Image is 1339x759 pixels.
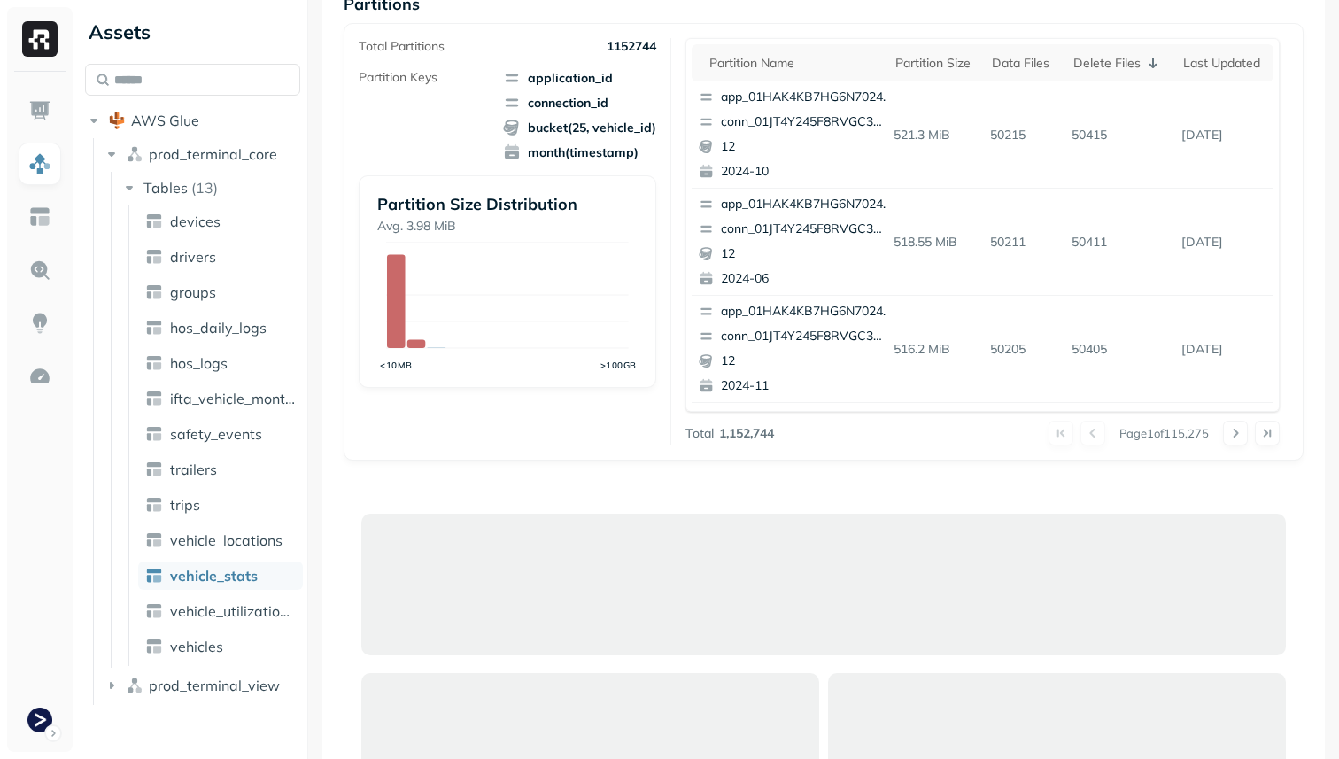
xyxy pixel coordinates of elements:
[721,377,893,395] p: 2024-11
[170,213,221,230] span: devices
[1064,227,1175,258] p: 50411
[503,94,656,112] span: connection_id
[149,677,280,694] span: prod_terminal_view
[377,194,638,214] p: Partition Size Distribution
[170,319,267,337] span: hos_daily_logs
[138,314,303,342] a: hos_daily_logs
[1174,334,1273,365] p: Sep 4, 2025
[607,38,656,55] p: 1152744
[983,334,1064,365] p: 50205
[1064,334,1175,365] p: 50405
[721,113,893,131] p: conn_01JT4Y245F8RVGC3WJ980TK8T0
[170,283,216,301] span: groups
[170,602,296,620] span: vehicle_utilization_day
[138,562,303,590] a: vehicle_stats
[145,390,163,407] img: table
[503,143,656,161] span: month(timestamp)
[721,138,893,156] p: 12
[28,205,51,228] img: Asset Explorer
[85,106,300,135] button: AWS Glue
[377,218,638,235] p: Avg. 3.98 MiB
[886,227,984,258] p: 518.55 MiB
[983,227,1064,258] p: 50211
[1183,55,1264,72] div: Last updated
[138,491,303,519] a: trips
[170,638,223,655] span: vehicles
[721,270,893,288] p: 2024-06
[138,349,303,377] a: hos_logs
[126,677,143,694] img: namespace
[503,69,656,87] span: application_id
[138,207,303,236] a: devices
[503,119,656,136] span: bucket(25, vehicle_id)
[138,278,303,306] a: groups
[170,248,216,266] span: drivers
[170,531,283,549] span: vehicle_locations
[145,496,163,514] img: table
[143,179,188,197] span: Tables
[1119,425,1209,441] p: Page 1 of 115,275
[145,283,163,301] img: table
[721,89,893,106] p: app_01HAK4KB7HG6N7024210G3S8D5
[692,81,901,188] button: app_01HAK4KB7HG6N7024210G3S8D5conn_01JT4Y245F8RVGC3WJ980TK8T0122024-10
[1064,120,1175,151] p: 50415
[138,597,303,625] a: vehicle_utilization_day
[28,365,51,388] img: Optimization
[145,567,163,585] img: table
[170,567,258,585] span: vehicle_stats
[145,354,163,372] img: table
[138,526,303,554] a: vehicle_locations
[992,55,1056,72] div: Data Files
[22,21,58,57] img: Ryft
[149,145,277,163] span: prod_terminal_core
[721,163,893,181] p: 2024-10
[721,352,893,370] p: 12
[85,18,300,46] div: Assets
[719,425,774,442] p: 1,152,744
[170,425,262,443] span: safety_events
[145,531,163,549] img: table
[145,213,163,230] img: table
[145,602,163,620] img: table
[28,99,51,122] img: Dashboard
[126,145,143,163] img: namespace
[28,312,51,335] img: Insights
[120,174,302,202] button: Tables(13)
[721,328,893,345] p: conn_01JT4Y245F8RVGC3WJ980TK8T0
[145,248,163,266] img: table
[359,69,437,86] p: Partition Keys
[685,425,714,442] p: Total
[983,120,1064,151] p: 50215
[138,632,303,661] a: vehicles
[886,120,984,151] p: 521.3 MiB
[138,384,303,413] a: ifta_vehicle_months
[600,360,637,370] tspan: >100GB
[28,259,51,282] img: Query Explorer
[721,221,893,238] p: conn_01JT4Y245F8RVGC3WJ980TK8T0
[170,354,228,372] span: hos_logs
[170,496,200,514] span: trips
[721,303,893,321] p: app_01HAK4KB7HG6N7024210G3S8D5
[170,390,296,407] span: ifta_vehicle_months
[28,152,51,175] img: Assets
[721,245,893,263] p: 12
[138,420,303,448] a: safety_events
[27,708,52,732] img: Terminal
[145,461,163,478] img: table
[1174,120,1273,151] p: Sep 4, 2025
[145,319,163,337] img: table
[138,243,303,271] a: drivers
[721,196,893,213] p: app_01HAK4KB7HG6N7024210G3S8D5
[103,140,301,168] button: prod_terminal_core
[359,38,445,55] p: Total Partitions
[170,461,217,478] span: trailers
[108,112,126,129] img: root
[1073,52,1166,74] div: Delete Files
[103,671,301,700] button: prod_terminal_view
[692,296,901,402] button: app_01HAK4KB7HG6N7024210G3S8D5conn_01JT4Y245F8RVGC3WJ980TK8T0122024-11
[692,403,901,509] button: app_01HAK4KB7HG6N7024210G3S8D5conn_01JR18MAE06T0RYG92SRWVNBGZ82024-05
[131,112,199,129] span: AWS Glue
[709,55,878,72] div: Partition name
[145,638,163,655] img: table
[145,425,163,443] img: table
